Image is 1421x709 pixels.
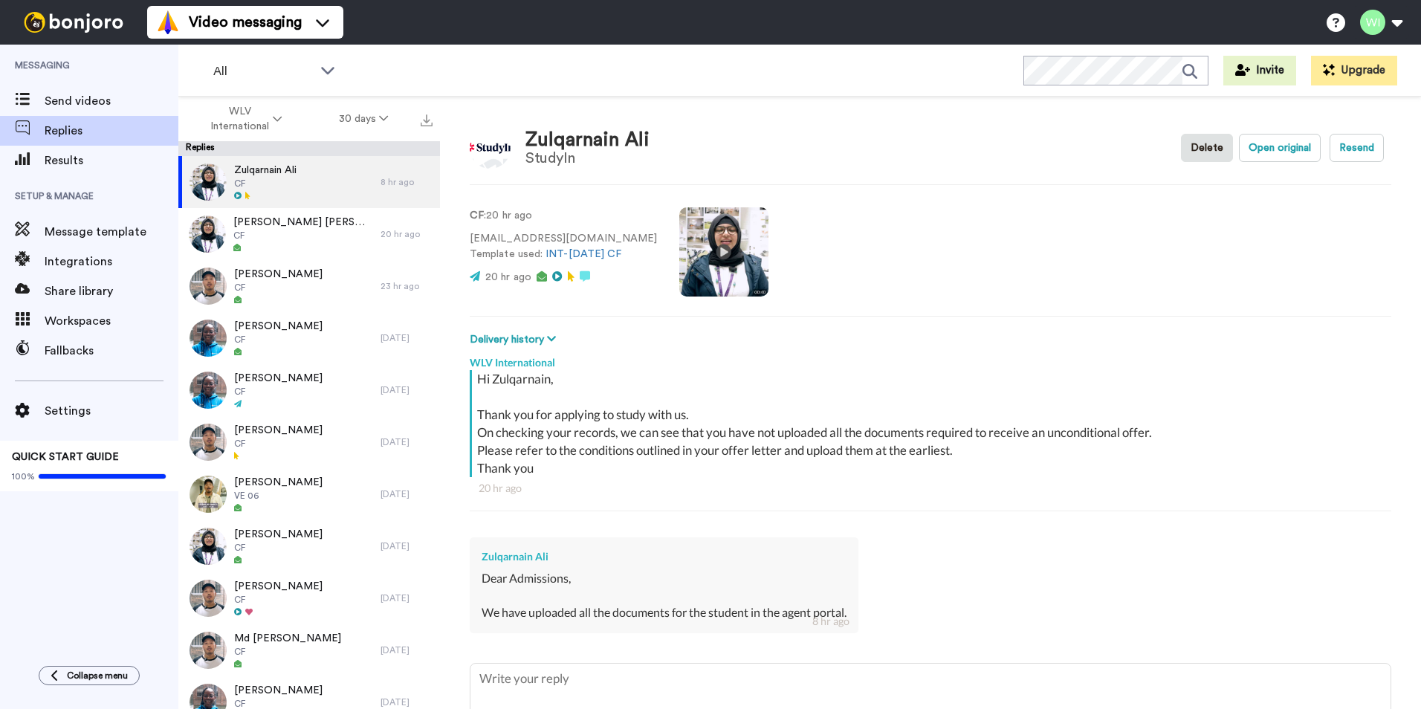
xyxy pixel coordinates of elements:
span: CF [234,594,323,606]
span: CF [234,646,341,658]
div: [DATE] [381,696,433,708]
button: Open original [1239,134,1321,162]
div: [DATE] [381,592,433,604]
span: Replies [45,122,178,140]
span: CF [233,230,373,242]
strong: CF [470,210,484,221]
a: [PERSON_NAME]CF[DATE] [178,520,440,572]
div: [DATE] [381,384,433,396]
p: [EMAIL_ADDRESS][DOMAIN_NAME] Template used: [470,231,657,262]
button: Delivery history [470,331,560,348]
span: Fallbacks [45,342,178,360]
span: QUICK START GUIDE [12,452,119,462]
a: [PERSON_NAME]CF[DATE] [178,572,440,624]
button: Delete [1181,134,1233,162]
div: 20 hr ago [479,481,1382,496]
button: Resend [1330,134,1384,162]
span: Share library [45,282,178,300]
button: Invite [1223,56,1296,85]
div: 23 hr ago [381,280,433,292]
a: [PERSON_NAME]CF[DATE] [178,416,440,468]
span: [PERSON_NAME] [234,319,323,334]
span: [PERSON_NAME] [234,267,323,282]
span: 100% [12,470,35,482]
img: vm-color.svg [156,10,180,34]
a: [PERSON_NAME]CF[DATE] [178,364,440,416]
div: [DATE] [381,332,433,344]
img: 59137255-381f-4cbd-9fdc-1e42bc3ba86d-thumb.jpg [190,164,227,201]
span: Integrations [45,253,178,271]
div: [DATE] [381,488,433,500]
img: 9e3f8549-d370-4122-babd-3a7e9b645968-thumb.jpg [190,320,227,357]
a: [PERSON_NAME] [PERSON_NAME]CF20 hr ago [178,208,440,260]
img: 0679e79f-bf66-4ac1-86ef-078eae539f64-thumb.jpg [190,476,227,513]
span: Settings [45,402,178,420]
span: CF [234,178,297,190]
a: Zulqarnain AliCF8 hr ago [178,156,440,208]
span: [PERSON_NAME] [PERSON_NAME] [233,215,373,230]
img: b6eb9b11-2805-4310-a4c1-97aec0302fc2-thumb.jpg [190,632,227,669]
img: bj-logo-header-white.svg [18,12,129,33]
span: CF [234,542,323,554]
span: Workspaces [45,312,178,330]
span: [PERSON_NAME] [234,683,323,698]
span: All [213,62,313,80]
img: export.svg [421,114,433,126]
span: [PERSON_NAME] [234,579,323,594]
span: [PERSON_NAME] [234,423,323,438]
span: Md [PERSON_NAME] [234,631,341,646]
span: 20 hr ago [485,272,531,282]
div: Hi Zulqarnain, Thank you for applying to study with us. On checking your records, we can see that... [477,370,1388,477]
img: b6eb9b11-2805-4310-a4c1-97aec0302fc2-thumb.jpg [190,424,227,461]
img: 494f50c7-4c3f-45e7-be4e-be3fe8c90a6a-thumb.jpg [190,268,227,305]
img: f469daf0-1308-4d93-a34f-185601985f06-thumb.jpg [190,580,227,617]
button: Export all results that match these filters now. [416,108,437,130]
button: 30 days [311,106,417,132]
div: Zulqarnain Ali [525,129,650,151]
span: Send videos [45,92,178,110]
span: CF [234,386,323,398]
a: [PERSON_NAME]CF23 hr ago [178,260,440,312]
a: Md [PERSON_NAME]CF[DATE] [178,624,440,676]
div: WLV International [470,348,1391,370]
p: : 20 hr ago [470,208,657,224]
img: 59137255-381f-4cbd-9fdc-1e42bc3ba86d-thumb.jpg [189,216,226,253]
span: CF [234,334,323,346]
span: Message template [45,223,178,241]
img: 9e3f8549-d370-4122-babd-3a7e9b645968-thumb.jpg [190,372,227,409]
div: 20 hr ago [381,228,433,240]
div: [DATE] [381,540,433,552]
span: Zulqarnain Ali [234,163,297,178]
span: Video messaging [189,12,302,33]
span: CF [234,438,323,450]
button: WLV International [181,98,311,140]
button: Upgrade [1311,56,1397,85]
img: Image of Zulqarnain Ali [470,128,511,169]
a: [PERSON_NAME]CF[DATE] [178,312,440,364]
div: Zulqarnain Ali [482,549,847,564]
button: Collapse menu [39,666,140,685]
span: [PERSON_NAME] [234,475,323,490]
div: Replies [178,141,440,156]
div: Dear Admissions, We have uploaded all the documents for the student in the agent portal. [482,570,847,621]
span: VE 06 [234,490,323,502]
img: 3227a01c-a3d0-41c5-afe3-8c3a800dd60b-thumb.jpg [190,528,227,565]
div: 8 hr ago [812,614,849,629]
div: 8 hr ago [381,176,433,188]
span: WLV International [210,104,270,134]
a: INT-[DATE] CF [546,249,621,259]
span: Collapse menu [67,670,128,682]
div: [DATE] [381,436,433,448]
span: [PERSON_NAME] [234,371,323,386]
span: CF [234,282,323,294]
div: StudyIn [525,150,650,166]
div: [DATE] [381,644,433,656]
a: [PERSON_NAME]VE 06[DATE] [178,468,440,520]
span: [PERSON_NAME] [234,527,323,542]
span: Results [45,152,178,169]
